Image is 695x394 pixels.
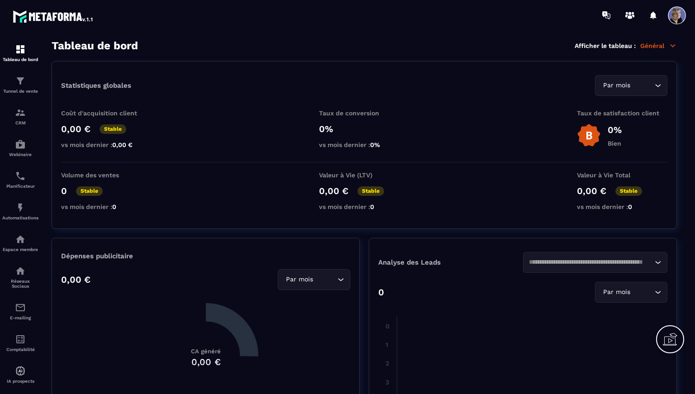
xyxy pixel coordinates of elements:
p: vs mois dernier : [319,203,409,210]
a: accountantaccountantComptabilité [2,327,38,359]
p: Comptabilité [2,347,38,352]
img: automations [15,234,26,245]
p: Tunnel de vente [2,89,38,94]
span: Par mois [601,287,632,297]
span: Par mois [284,275,315,285]
p: Stable [357,186,384,196]
img: automations [15,139,26,150]
p: Stable [100,124,126,134]
p: Général [640,42,677,50]
div: Search for option [523,252,668,273]
tspan: 1 [386,341,388,348]
input: Search for option [632,287,652,297]
p: Afficher le tableau : [575,42,636,49]
img: formation [15,44,26,55]
a: automationsautomationsWebinaire [2,132,38,164]
span: 0 [370,203,374,210]
div: Search for option [595,282,667,303]
span: 0 [628,203,632,210]
input: Search for option [315,275,335,285]
p: 0,00 € [61,123,90,134]
span: 0 [112,203,116,210]
div: Search for option [278,269,350,290]
img: logo [13,8,94,24]
input: Search for option [529,257,653,267]
p: 0% [319,123,409,134]
p: 0 [378,287,384,298]
p: Tableau de bord [2,57,38,62]
img: scheduler [15,171,26,181]
p: Espace membre [2,247,38,252]
img: accountant [15,334,26,345]
p: 0% [608,124,622,135]
p: vs mois dernier : [577,203,667,210]
p: Analyse des Leads [378,258,523,266]
p: 0,00 € [319,185,348,196]
span: 0,00 € [112,141,133,148]
p: Planificateur [2,184,38,189]
p: E-mailing [2,315,38,320]
p: Coût d'acquisition client [61,109,152,117]
p: Valeur à Vie Total [577,171,667,179]
img: email [15,302,26,313]
a: automationsautomationsAutomatisations [2,195,38,227]
a: formationformationTunnel de vente [2,69,38,100]
p: vs mois dernier : [319,141,409,148]
tspan: 2 [386,360,389,367]
a: social-networksocial-networkRéseaux Sociaux [2,259,38,295]
a: schedulerschedulerPlanificateur [2,164,38,195]
p: Webinaire [2,152,38,157]
p: vs mois dernier : [61,203,152,210]
a: formationformationCRM [2,100,38,132]
p: IA prospects [2,379,38,384]
div: Search for option [595,75,667,96]
img: automations [15,202,26,213]
img: formation [15,107,26,118]
p: Réseaux Sociaux [2,279,38,289]
p: vs mois dernier : [61,141,152,148]
p: CRM [2,120,38,125]
img: formation [15,76,26,86]
p: Dépenses publicitaire [61,252,350,260]
p: 0 [61,185,67,196]
p: Valeur à Vie (LTV) [319,171,409,179]
p: Bien [608,140,622,147]
p: Taux de satisfaction client [577,109,667,117]
p: Stable [76,186,103,196]
span: Par mois [601,81,632,90]
p: 0,00 € [61,274,90,285]
img: b-badge-o.b3b20ee6.svg [577,123,601,147]
a: automationsautomationsEspace membre [2,227,38,259]
p: Taux de conversion [319,109,409,117]
p: Statistiques globales [61,81,131,90]
input: Search for option [632,81,652,90]
p: Automatisations [2,215,38,220]
p: Stable [615,186,642,196]
a: emailemailE-mailing [2,295,38,327]
h3: Tableau de bord [52,39,138,52]
tspan: 0 [386,323,390,330]
p: 0,00 € [577,185,606,196]
span: 0% [370,141,380,148]
p: Volume des ventes [61,171,152,179]
img: automations [15,366,26,376]
img: social-network [15,266,26,276]
tspan: 3 [386,379,389,386]
a: formationformationTableau de bord [2,37,38,69]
